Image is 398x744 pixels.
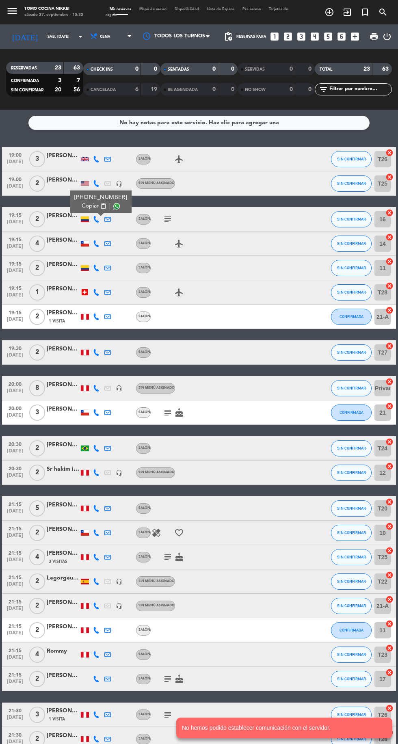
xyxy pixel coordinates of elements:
div: [PERSON_NAME] [47,380,79,389]
span: 4 [29,647,45,663]
i: headset_mic [116,469,122,476]
strong: 0 [290,87,293,92]
span: print [369,32,379,41]
span: 2 [29,309,45,325]
strong: 0 [212,66,216,72]
strong: 23 [363,66,370,72]
span: 21:15 [5,645,25,655]
span: 2 [29,260,45,276]
span: [DATE] [5,219,25,229]
span: 20:00 [5,403,25,413]
div: Tomo Cocina Nikkei [24,6,83,12]
span: 19:00 [5,150,25,159]
span: CONFIRMADA [340,410,363,415]
span: [DATE] [5,413,25,422]
button: SIN CONFIRMAR [331,380,372,396]
i: cake [174,408,184,417]
span: 1 Visita [49,716,65,722]
i: cancel [385,644,394,652]
span: Mis reservas [106,7,135,11]
span: 2 [29,573,45,590]
div: [PERSON_NAME] [47,211,79,221]
span: [DATE] [5,184,25,193]
i: headset_mic [116,385,122,391]
span: 19:00 [5,174,25,184]
span: 3 Visitas [49,558,67,565]
span: [DATE] [5,292,25,302]
span: 19:15 [5,259,25,268]
div: [PERSON_NAME] [47,260,79,269]
span: SIN CONFIRMAR [337,677,366,681]
i: healing [151,528,161,538]
span: RESERVADAS [11,66,37,70]
i: looks_one [269,31,280,42]
i: subject [163,674,173,684]
button: SIN CONFIRMAR [331,573,372,590]
span: 1 [29,284,45,301]
span: Salón [138,157,150,160]
span: SIN CONFIRMAR [337,530,366,535]
div: LOG OUT [382,24,392,49]
strong: 6 [135,87,138,92]
button: SIN CONFIRMAR [331,284,372,301]
span: Salón [138,411,150,414]
span: [DATE] [5,655,25,664]
button: SIN CONFIRMAR [331,440,372,456]
strong: 0 [212,87,216,92]
span: Salón [138,677,150,680]
i: cancel [385,378,394,386]
span: Lista de Espera [203,7,238,11]
span: Salón [138,242,150,245]
i: headset_mic [116,578,122,585]
i: cancel [385,149,394,157]
strong: 0 [231,66,236,72]
span: Sin menú asignado [138,580,175,583]
button: SIN CONFIRMAR [331,260,372,276]
strong: 20 [55,87,61,93]
span: SIN CONFIRMAR [337,386,366,390]
strong: 0 [308,66,313,72]
span: 2 [29,344,45,361]
i: cancel [385,233,394,241]
span: CONFIRMADA [340,628,363,632]
i: cancel [385,522,394,530]
span: 2 [29,465,45,481]
span: 2 [29,525,45,541]
span: 5 [29,500,45,517]
span: NO SHOW [245,88,266,92]
span: Sin menú asignado [138,471,175,474]
button: SIN CONFIRMAR [331,344,372,361]
span: | [109,202,110,210]
span: 4 [29,236,45,252]
span: 2 [29,211,45,227]
span: SIN CONFIRMAR [337,157,366,161]
i: power_settings_new [382,32,392,41]
div: [PERSON_NAME] [47,706,79,716]
i: cancel [385,209,394,217]
span: SIN CONFIRMAR [337,217,366,221]
button: SIN CONFIRMAR [331,525,372,541]
div: [PERSON_NAME] [47,344,79,354]
span: content_paste [100,203,106,209]
i: subject [163,408,173,417]
span: CHECK INS [91,67,113,71]
span: Sin menú asignado [138,182,175,185]
button: SIN CONFIRMAR [331,647,372,663]
span: Mapa de mesas [135,7,171,11]
span: 19:15 [5,234,25,244]
strong: 63 [382,66,390,72]
span: Copiar [82,202,99,210]
button: CONFIRMADA [331,622,372,638]
i: cake [174,552,184,562]
strong: 0 [308,87,313,92]
i: headset_mic [116,603,122,609]
button: SIN CONFIRMAR [331,465,372,481]
span: 21:15 [5,621,25,630]
span: [DATE] [5,473,25,482]
span: SERVIDAS [245,67,265,71]
i: cancel [385,173,394,181]
span: Salón [138,737,150,740]
span: 2 [29,598,45,614]
i: airplanemode_active [174,154,184,164]
strong: 0 [231,87,236,92]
